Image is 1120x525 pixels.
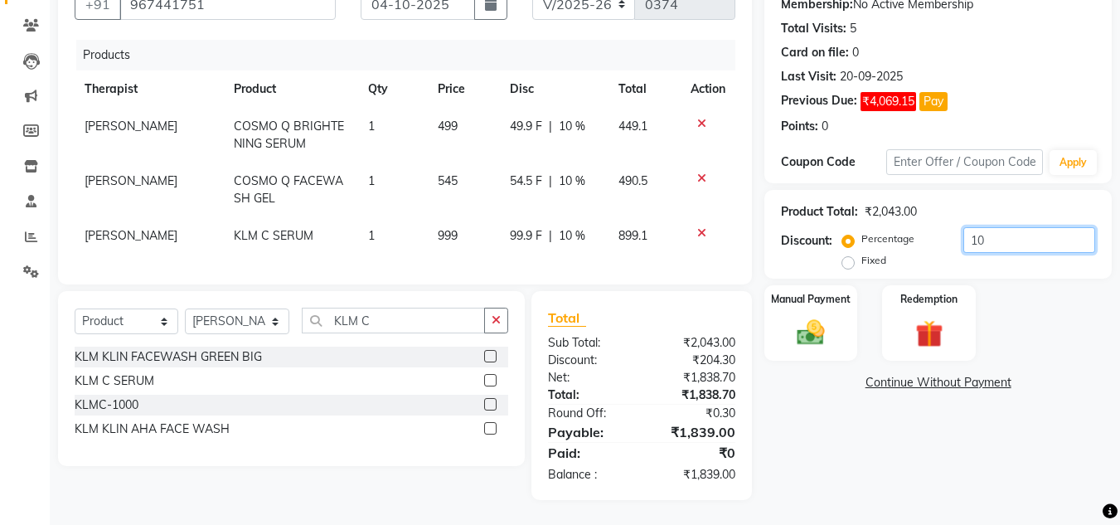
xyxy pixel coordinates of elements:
span: 1 [368,119,375,134]
div: 0 [852,44,859,61]
div: 0 [822,118,828,135]
div: Total Visits: [781,20,846,37]
div: Discount: [536,352,642,369]
div: ₹204.30 [642,352,748,369]
span: 545 [438,173,458,188]
div: Net: [536,369,642,386]
span: Total [548,309,586,327]
div: ₹1,838.70 [642,386,748,404]
button: Pay [919,92,948,111]
span: | [549,173,552,190]
span: 490.5 [618,173,647,188]
span: 899.1 [618,228,647,243]
div: Paid: [536,443,642,463]
div: KLMC-1000 [75,396,138,414]
div: ₹1,839.00 [642,422,748,442]
div: ₹0.30 [642,405,748,422]
div: KLM KLIN AHA FACE WASH [75,420,230,438]
th: Qty [358,70,428,108]
th: Price [428,70,500,108]
span: 10 % [559,118,585,135]
span: KLM C SERUM [234,228,313,243]
span: 49.9 F [510,118,542,135]
label: Redemption [900,292,958,307]
label: Fixed [861,253,886,268]
span: COSMO Q FACEWASH GEL [234,173,343,206]
div: ₹2,043.00 [865,203,917,221]
span: 499 [438,119,458,134]
div: 5 [850,20,856,37]
th: Therapist [75,70,224,108]
div: Last Visit: [781,68,836,85]
div: Payable: [536,422,642,442]
div: Card on file: [781,44,849,61]
th: Action [681,70,735,108]
label: Percentage [861,231,914,246]
span: COSMO Q BRIGHTENING SERUM [234,119,344,151]
span: [PERSON_NAME] [85,119,177,134]
span: 999 [438,228,458,243]
div: ₹2,043.00 [642,334,748,352]
div: Points: [781,118,818,135]
label: Manual Payment [771,292,851,307]
span: [PERSON_NAME] [85,228,177,243]
button: Apply [1050,150,1097,175]
th: Disc [500,70,608,108]
div: KLM C SERUM [75,372,154,390]
span: 54.5 F [510,173,542,190]
div: Round Off: [536,405,642,422]
span: 1 [368,173,375,188]
div: ₹1,838.70 [642,369,748,386]
div: Discount: [781,232,832,250]
span: [PERSON_NAME] [85,173,177,188]
div: ₹0 [642,443,748,463]
a: Continue Without Payment [768,374,1108,391]
input: Enter Offer / Coupon Code [886,149,1043,175]
span: 99.9 F [510,227,542,245]
th: Total [608,70,681,108]
div: Previous Due: [781,92,857,111]
div: Products [76,40,748,70]
input: Search or Scan [302,308,485,333]
div: KLM KLIN FACEWASH GREEN BIG [75,348,262,366]
span: ₹4,069.15 [861,92,916,111]
span: | [549,118,552,135]
div: 20-09-2025 [840,68,903,85]
div: Balance : [536,466,642,484]
img: _cash.svg [788,317,833,348]
span: 449.1 [618,119,647,134]
div: ₹1,839.00 [642,466,748,484]
div: Product Total: [781,203,858,221]
th: Product [224,70,358,108]
span: 1 [368,228,375,243]
span: 10 % [559,173,585,190]
span: | [549,227,552,245]
span: 10 % [559,227,585,245]
div: Total: [536,386,642,404]
div: Sub Total: [536,334,642,352]
div: Coupon Code [781,153,885,171]
img: _gift.svg [907,317,952,351]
